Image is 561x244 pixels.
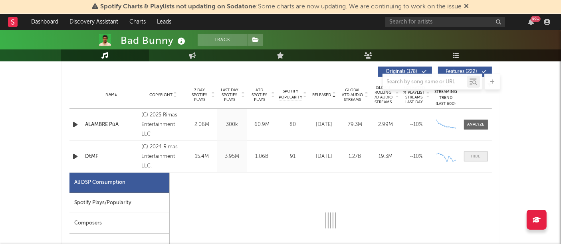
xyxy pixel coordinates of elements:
input: Search for artists [385,17,505,27]
button: Track [198,34,248,46]
div: All DSP Consumption [69,173,169,193]
div: 99 + [531,16,541,22]
div: 91 [279,153,307,161]
span: Estimated % Playlist Streams Last Day [403,85,425,104]
div: 15.4M [189,153,215,161]
a: ALAMBRE PúA [85,121,138,129]
div: ~ 10 % [403,153,430,161]
div: All DSP Consumption [75,178,126,187]
div: 1.06B [249,153,275,161]
span: : Some charts are now updating. We are continuing to work on the issue [101,4,462,10]
a: Charts [124,14,151,30]
div: Spotify Plays/Popularity [69,193,169,213]
span: Global ATD Audio Streams [342,88,364,102]
span: 7 Day Spotify Plays [189,88,210,102]
a: DtMF [85,153,138,161]
div: 60.9M [249,121,275,129]
a: Discovery Assistant [64,14,124,30]
div: 2.06M [189,121,215,129]
span: Copyright [149,92,172,97]
span: Global Rolling 7D Audio Streams [373,85,394,104]
div: 19.3M [373,153,399,161]
span: Features ( 222 ) [443,69,480,74]
button: 99+ [528,19,534,25]
div: [DATE] [311,121,338,129]
span: Dismiss [464,4,469,10]
span: Spotify Popularity [279,89,302,100]
span: Spotify Charts & Playlists not updating on Sodatone [101,4,256,10]
div: ~ 10 % [403,121,430,129]
div: 79.3M [342,121,369,129]
button: Features(222) [438,67,492,77]
div: 300k [219,121,245,129]
span: Last Day Spotify Plays [219,88,240,102]
div: Bad Bunny [121,34,188,47]
div: Name [85,92,138,98]
div: 2.99M [373,121,399,129]
div: [DATE] [311,153,338,161]
div: 1.27B [342,153,369,161]
div: 80 [279,121,307,129]
input: Search by song name or URL [383,79,467,85]
div: 3.95M [219,153,245,161]
span: ATD Spotify Plays [249,88,270,102]
span: Released [313,92,331,97]
div: (C) 2025 Rimas Entertainment LLC [141,110,185,139]
span: Originals ( 178 ) [383,69,420,74]
button: Originals(178) [378,67,432,77]
a: Leads [151,14,177,30]
a: Dashboard [26,14,64,30]
div: Global Streaming Trend (Last 60D) [434,83,458,107]
div: Composers [69,213,169,234]
div: (C) 2024 Rimas Entertainment LLC. [141,142,185,171]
